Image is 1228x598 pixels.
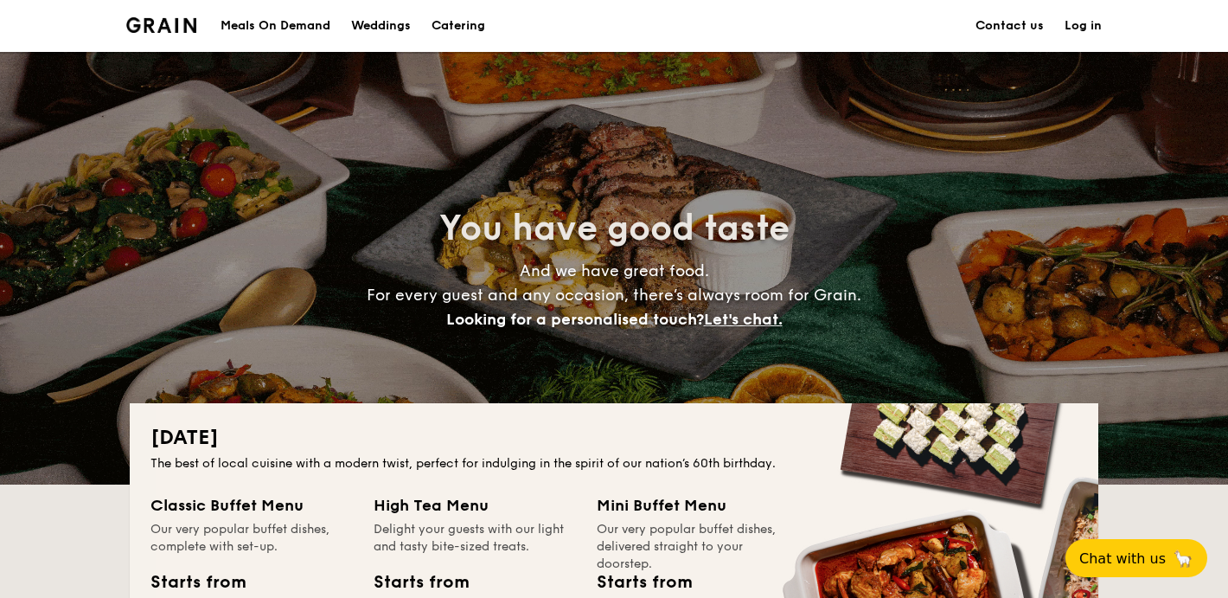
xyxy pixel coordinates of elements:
div: The best of local cuisine with a modern twist, perfect for indulging in the spirit of our nation’... [150,455,1078,473]
div: Starts from [374,569,468,595]
div: Starts from [150,569,245,595]
span: Looking for a personalised touch? [446,310,704,329]
div: High Tea Menu [374,493,576,518]
div: Classic Buffet Menu [150,493,353,518]
div: Starts from [597,569,691,595]
div: Our very popular buffet dishes, delivered straight to your doorstep. [597,521,799,556]
span: And we have great food. For every guest and any occasion, there’s always room for Grain. [367,261,861,329]
div: Delight your guests with our light and tasty bite-sized treats. [374,521,576,556]
div: Mini Buffet Menu [597,493,799,518]
a: Logotype [126,17,196,33]
span: You have good taste [439,208,790,249]
span: Let's chat. [704,310,783,329]
button: Chat with us🦙 [1065,539,1207,577]
h2: [DATE] [150,424,1078,452]
div: Our very popular buffet dishes, complete with set-up. [150,521,353,556]
span: 🦙 [1173,549,1193,569]
span: Chat with us [1079,550,1166,567]
img: Grain [126,17,196,33]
